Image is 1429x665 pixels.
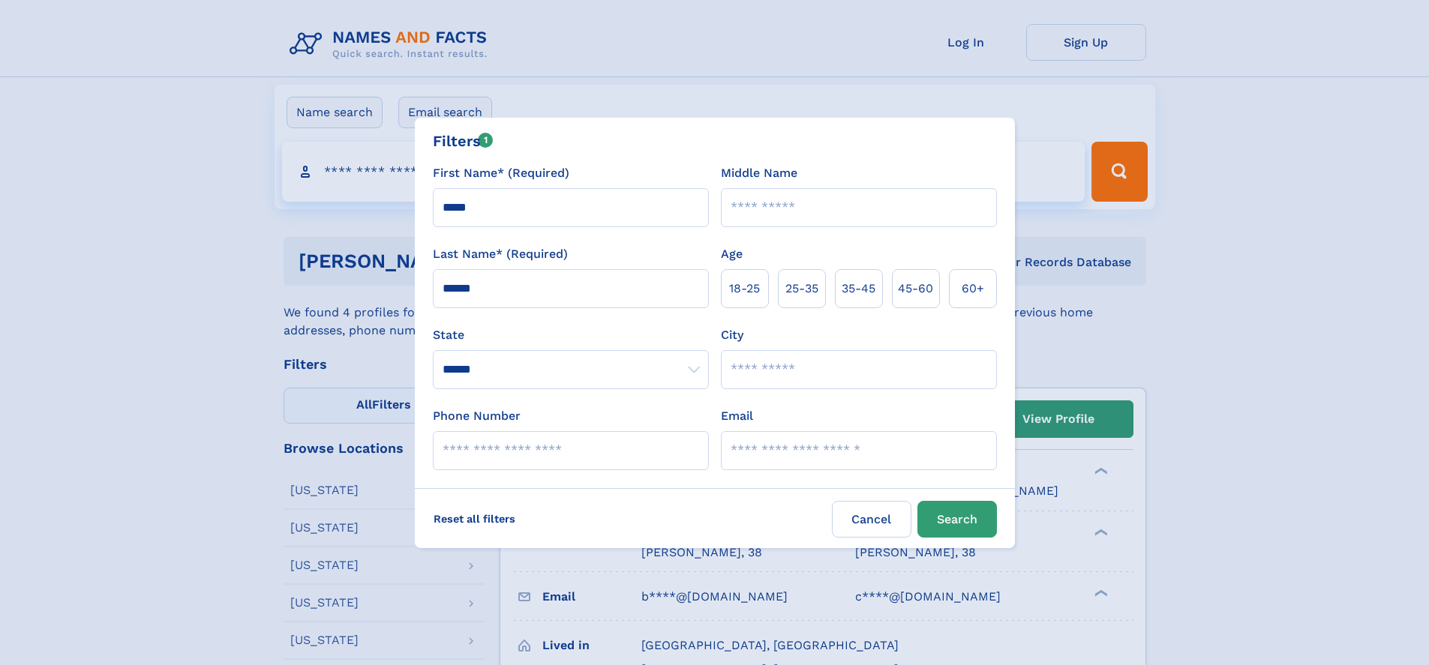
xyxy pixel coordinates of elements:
[721,326,743,344] label: City
[962,280,984,298] span: 60+
[433,130,494,152] div: Filters
[424,501,525,537] label: Reset all filters
[721,245,743,263] label: Age
[832,501,911,538] label: Cancel
[842,280,875,298] span: 35‑45
[721,407,753,425] label: Email
[433,164,569,182] label: First Name* (Required)
[729,280,760,298] span: 18‑25
[433,245,568,263] label: Last Name* (Required)
[433,407,521,425] label: Phone Number
[785,280,818,298] span: 25‑35
[721,164,797,182] label: Middle Name
[917,501,997,538] button: Search
[433,326,709,344] label: State
[898,280,933,298] span: 45‑60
